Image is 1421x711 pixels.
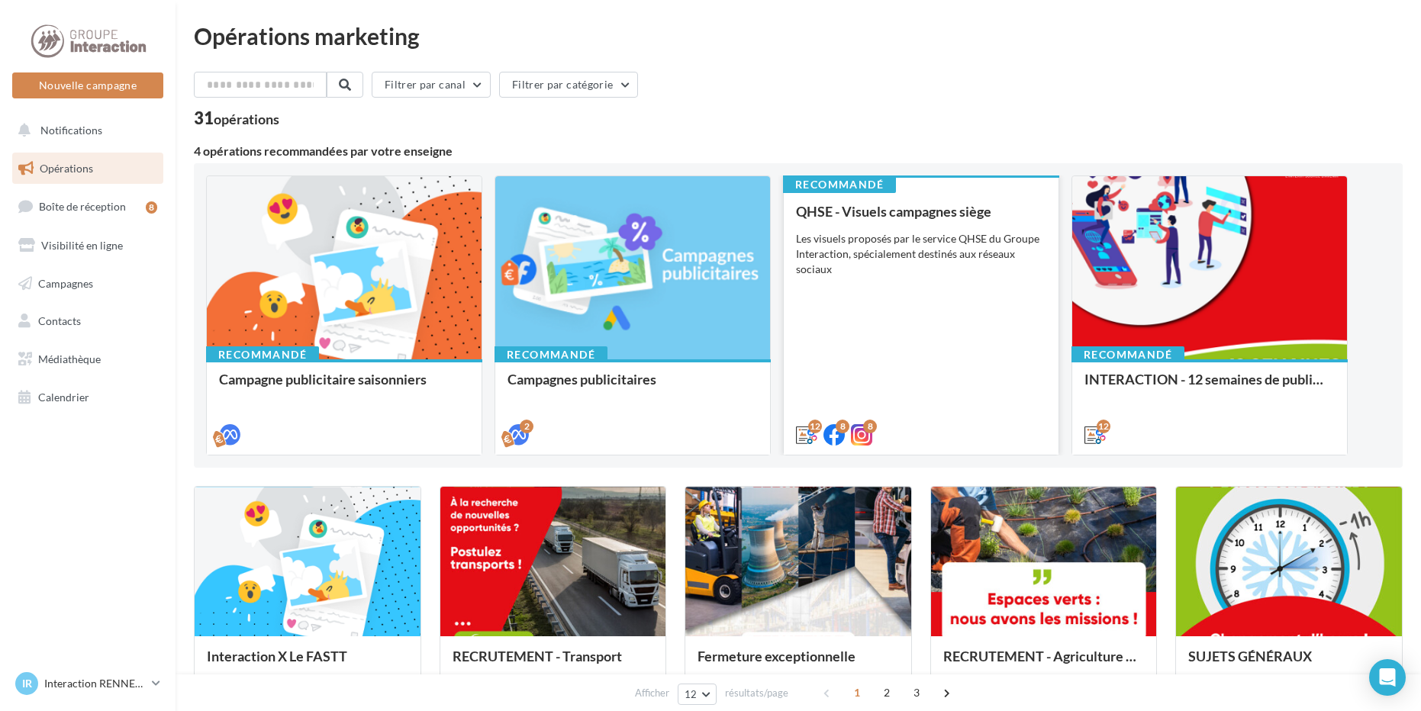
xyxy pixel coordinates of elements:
div: Open Intercom Messenger [1369,659,1406,696]
span: résultats/page [725,686,788,700]
span: IR [22,676,32,691]
span: Calendrier [38,391,89,404]
div: Recommandé [783,176,896,193]
div: Campagne publicitaire saisonniers [219,372,469,402]
div: 12 [1097,420,1110,433]
span: Médiathèque [38,352,101,365]
p: Interaction RENNES INDUSTRIE [44,676,146,691]
div: 4 opérations recommandées par votre enseigne [194,145,1403,157]
div: Recommandé [206,346,319,363]
div: 8 [863,420,877,433]
div: 2 [520,420,533,433]
div: Fermeture exceptionnelle [698,648,899,679]
div: Campagnes publicitaires [507,372,758,402]
a: Visibilité en ligne [9,230,166,262]
span: Visibilité en ligne [41,239,123,252]
span: Contacts [38,314,81,327]
div: Recommandé [1071,346,1184,363]
div: 31 [194,110,279,127]
button: 12 [678,684,717,705]
span: Afficher [635,686,669,700]
span: Opérations [40,162,93,175]
div: Interaction X Le FASTT [207,648,408,679]
div: opérations [214,112,279,126]
span: Notifications [40,124,102,137]
button: Filtrer par canal [372,72,491,98]
div: 12 [808,420,822,433]
span: 12 [685,688,698,700]
span: 2 [875,680,899,705]
a: Calendrier [9,381,166,413]
button: Nouvelle campagne [12,72,163,98]
a: Opérations [9,153,166,185]
div: Les visuels proposés par le service QHSE du Groupe Interaction, spécialement destinés aux réseaux... [796,231,1046,277]
a: Boîte de réception8 [9,190,166,223]
span: Campagnes [38,276,93,289]
span: 1 [845,680,869,705]
div: Opérations marketing [194,24,1403,47]
a: Campagnes [9,268,166,300]
a: Médiathèque [9,343,166,375]
span: Boîte de réception [39,200,126,213]
div: SUJETS GÉNÉRAUX [1188,648,1390,679]
div: RECRUTEMENT - Agriculture / Espaces verts [943,648,1145,679]
div: 8 [836,420,849,433]
div: QHSE - Visuels campagnes siège [796,204,1046,219]
div: INTERACTION - 12 semaines de publication [1084,372,1335,402]
button: Notifications [9,114,160,146]
div: Recommandé [495,346,607,363]
a: Contacts [9,305,166,337]
span: 3 [904,680,929,705]
div: 8 [146,201,157,214]
a: IR Interaction RENNES INDUSTRIE [12,669,163,698]
button: Filtrer par catégorie [499,72,638,98]
div: RECRUTEMENT - Transport [453,648,654,679]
